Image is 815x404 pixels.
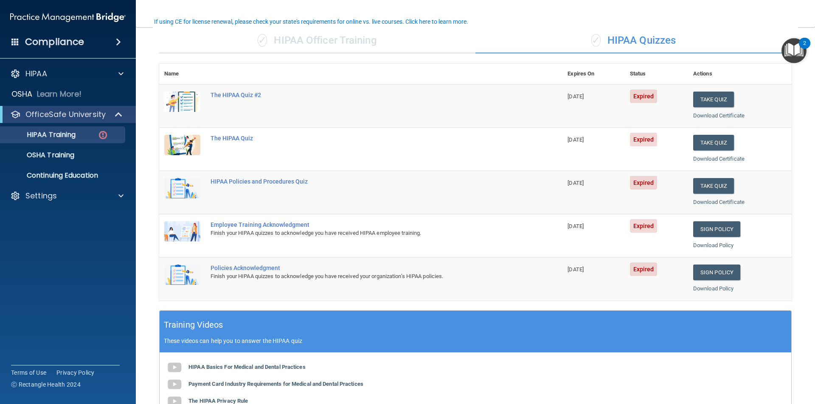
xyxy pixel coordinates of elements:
p: OfficeSafe University [25,109,106,120]
button: Take Quiz [693,135,734,150]
h4: Compliance [25,36,84,48]
span: [DATE] [568,180,584,186]
span: Expired [630,219,658,233]
h5: Training Videos [164,318,223,332]
span: Expired [630,89,658,103]
span: [DATE] [568,266,584,273]
p: Learn More! [37,89,82,99]
span: Expired [630,262,658,276]
button: Open Resource Center, 2 new notifications [781,38,807,63]
div: Policies Acknowledgment [211,265,520,271]
img: danger-circle.6113f641.png [98,130,108,140]
a: Sign Policy [693,221,740,237]
div: Finish your HIPAA quizzes to acknowledge you have received your organization’s HIPAA policies. [211,271,520,281]
a: Privacy Policy [56,368,95,377]
b: HIPAA Basics For Medical and Dental Practices [188,364,306,370]
a: Download Certificate [693,112,745,119]
span: [DATE] [568,137,584,143]
div: HIPAA Officer Training [159,28,475,53]
div: If using CE for license renewal, please check your state's requirements for online vs. live cours... [154,19,468,25]
th: Status [625,64,688,84]
span: Ⓒ Rectangle Health 2024 [11,380,81,389]
a: Download Policy [693,285,734,292]
th: Expires On [562,64,624,84]
p: These videos can help you to answer the HIPAA quiz [164,337,787,344]
a: Sign Policy [693,265,740,280]
p: HIPAA Training [6,131,76,139]
b: Payment Card Industry Requirements for Medical and Dental Practices [188,381,363,387]
th: Name [159,64,205,84]
a: Download Policy [693,242,734,248]
a: Settings [10,191,124,201]
span: Expired [630,176,658,189]
button: If using CE for license renewal, please check your state's requirements for online vs. live cours... [153,17,469,26]
img: gray_youtube_icon.38fcd6cc.png [166,359,183,376]
p: OSHA Training [6,151,74,159]
p: HIPAA [25,69,47,79]
a: Download Certificate [693,156,745,162]
span: [DATE] [568,223,584,229]
span: [DATE] [568,93,584,100]
div: HIPAA Quizzes [475,28,792,53]
b: The HIPAA Privacy Rule [188,398,248,404]
img: PMB logo [10,9,126,26]
div: 2 [803,43,806,54]
button: Take Quiz [693,178,734,194]
div: HIPAA Policies and Procedures Quiz [211,178,520,185]
div: The HIPAA Quiz #2 [211,92,520,98]
p: Continuing Education [6,171,121,180]
a: OfficeSafe University [10,109,123,120]
button: Take Quiz [693,92,734,107]
th: Actions [688,64,792,84]
a: Terms of Use [11,368,46,377]
a: Download Certificate [693,199,745,205]
div: Finish your HIPAA quizzes to acknowledge you have received HIPAA employee training. [211,228,520,238]
div: The HIPAA Quiz [211,135,520,142]
img: gray_youtube_icon.38fcd6cc.png [166,376,183,393]
a: HIPAA [10,69,124,79]
span: ✓ [591,34,601,47]
p: OSHA [11,89,33,99]
p: Settings [25,191,57,201]
span: Expired [630,133,658,146]
div: Employee Training Acknowledgment [211,221,520,228]
span: ✓ [258,34,267,47]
